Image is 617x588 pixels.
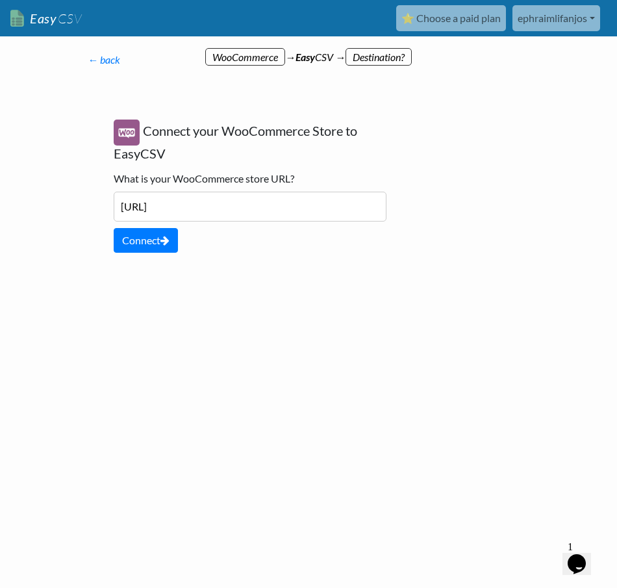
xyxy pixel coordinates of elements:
a: ← back [88,53,120,66]
a: EasyCSV [10,5,82,32]
iframe: chat widget [562,536,604,575]
h5: Connect your WooCommerce Store to EasyCSV [114,120,386,161]
input: ex: https://www.nike.com [114,192,386,222]
label: What is your WooCommerce store URL? [114,171,294,186]
a: ephraimlifanjos [512,5,600,31]
a: ⭐ Choose a paid plan [396,5,506,31]
img: WooCommerce [114,120,140,146]
button: Connect [114,228,178,253]
div: → CSV → [75,36,542,65]
span: CSV [57,10,82,27]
